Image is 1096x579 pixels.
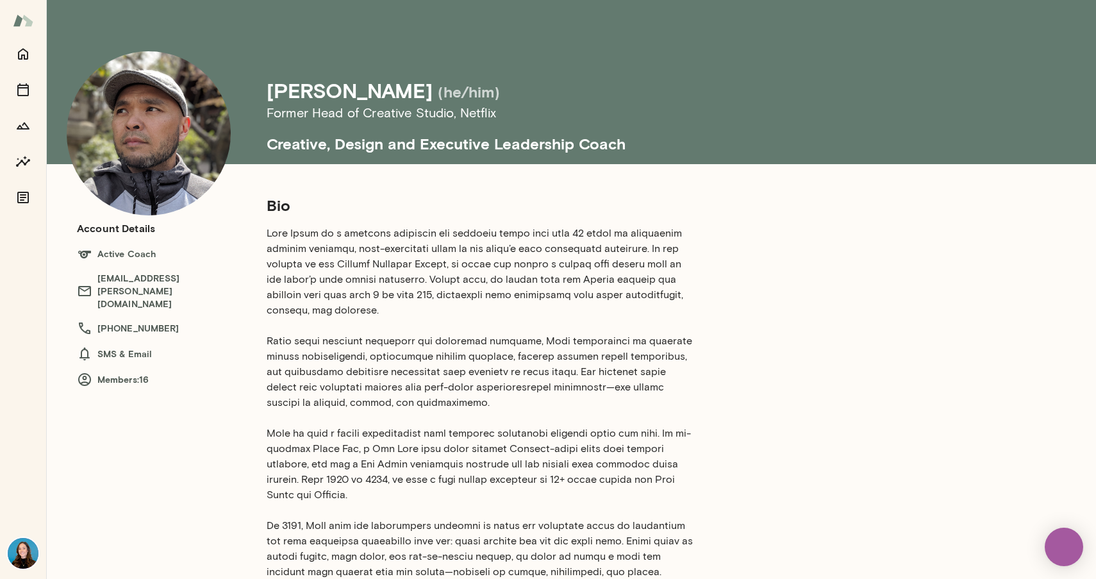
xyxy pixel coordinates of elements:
button: Home [10,41,36,67]
h6: SMS & Email [77,346,241,362]
button: Sessions [10,77,36,103]
img: Mary Lara [8,538,38,569]
h5: Creative, Design and Executive Leadership Coach [267,123,1036,154]
img: Rico Nasol [67,51,231,215]
h5: Bio [267,195,697,215]
h6: Active Coach [77,246,241,262]
h6: Former Head of Creative Studio , Netflix [267,103,1036,123]
img: Mento [13,8,33,33]
h5: (he/him) [438,81,500,102]
button: Growth Plan [10,113,36,138]
button: Documents [10,185,36,210]
h6: [EMAIL_ADDRESS][PERSON_NAME][DOMAIN_NAME] [77,272,241,310]
h6: [PHONE_NUMBER] [77,321,241,336]
h6: Account Details [77,221,155,236]
button: Insights [10,149,36,174]
h6: Members: 16 [77,372,241,387]
h4: [PERSON_NAME] [267,78,433,103]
